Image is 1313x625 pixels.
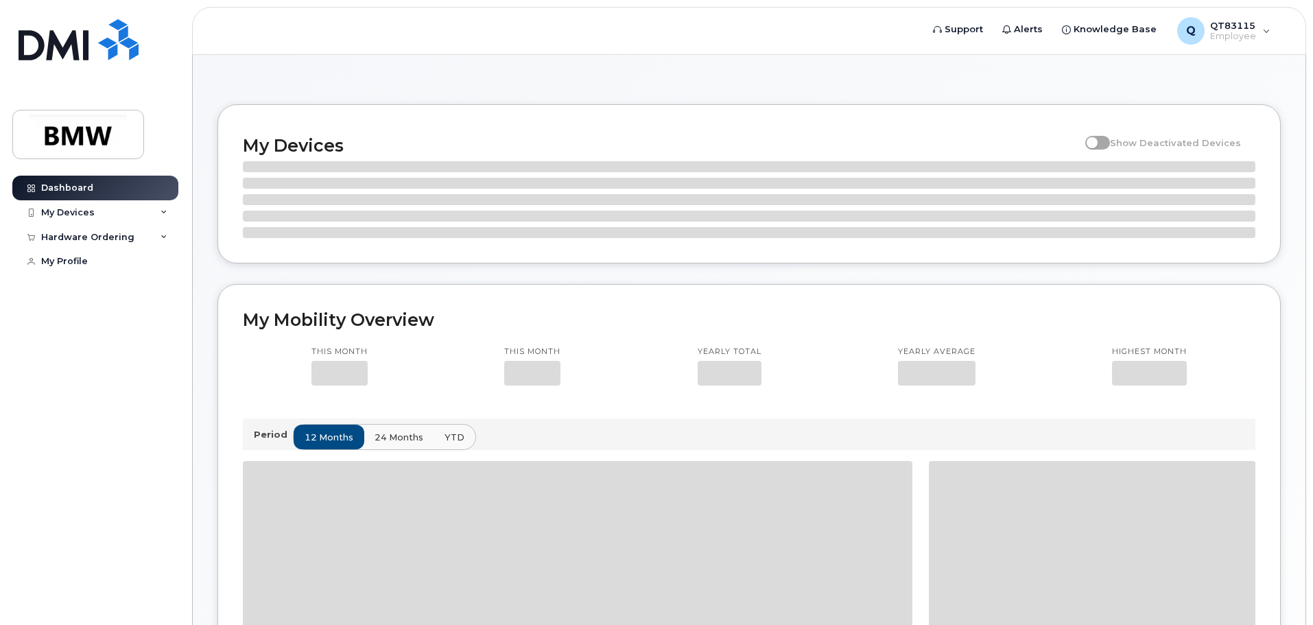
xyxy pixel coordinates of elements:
p: Highest month [1112,346,1187,357]
h2: My Mobility Overview [243,309,1255,330]
p: This month [504,346,560,357]
span: YTD [445,431,464,444]
p: Period [254,428,293,441]
input: Show Deactivated Devices [1085,130,1096,141]
span: Show Deactivated Devices [1110,137,1241,148]
span: 24 months [375,431,423,444]
p: This month [311,346,368,357]
h2: My Devices [243,135,1078,156]
p: Yearly total [698,346,761,357]
p: Yearly average [898,346,975,357]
